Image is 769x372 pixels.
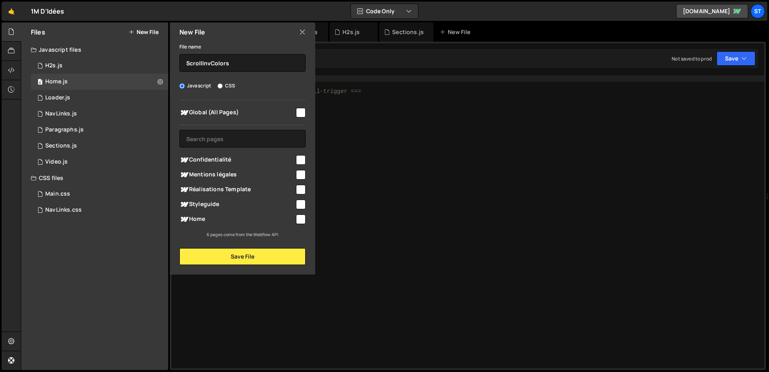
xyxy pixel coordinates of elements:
[717,51,755,66] button: Save
[21,170,168,186] div: CSS files
[45,158,68,166] div: Video.js
[351,4,418,18] button: Code Only
[179,83,185,89] input: Javascript
[31,6,64,16] div: 1M D'Idées
[45,110,77,117] div: NavLinks.js
[179,43,201,51] label: File name
[179,185,295,194] span: Réalisations Template
[751,4,765,18] a: St
[179,155,295,165] span: Confidentialité
[31,154,168,170] div: 16858/46082.js
[38,79,42,86] span: 0
[45,142,77,150] div: Sections.js
[217,82,235,90] label: CSS
[217,83,223,89] input: CSS
[179,200,295,209] span: Styleguide
[31,106,168,122] div: 16858/46091.js
[45,62,62,69] div: H2s.js
[21,42,168,58] div: Javascript files
[179,108,295,117] span: Global (All Pages)
[179,214,295,224] span: Home
[440,28,473,36] div: New File
[179,82,211,90] label: Javascript
[45,206,82,214] div: NavLinks.css
[179,54,306,72] input: Name
[179,130,306,148] input: Search pages
[392,28,424,36] div: Sections.js
[342,28,360,36] div: H2s.js
[31,58,168,74] div: 16858/46088.js
[31,74,168,90] div: 16858/46839.js
[2,2,21,21] a: 🤙
[31,138,168,154] div: 16858/46085.js
[676,4,748,18] a: [DOMAIN_NAME]
[45,78,68,85] div: Home.js
[45,94,70,101] div: Loader.js
[179,28,205,36] h2: New File
[31,122,168,138] div: 16858/46084.js
[31,202,168,218] div: 16858/46083.css
[31,28,45,36] h2: Files
[45,190,70,198] div: Main.css
[31,90,168,106] div: 16858/46089.js
[129,29,159,35] button: New File
[179,248,306,265] button: Save File
[179,170,295,180] span: Mentions légales
[31,186,168,202] div: 16858/46090.css
[207,232,278,237] small: 6 pages come from the Webflow API
[672,55,712,62] div: Not saved to prod
[45,126,84,133] div: Paragraphs.js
